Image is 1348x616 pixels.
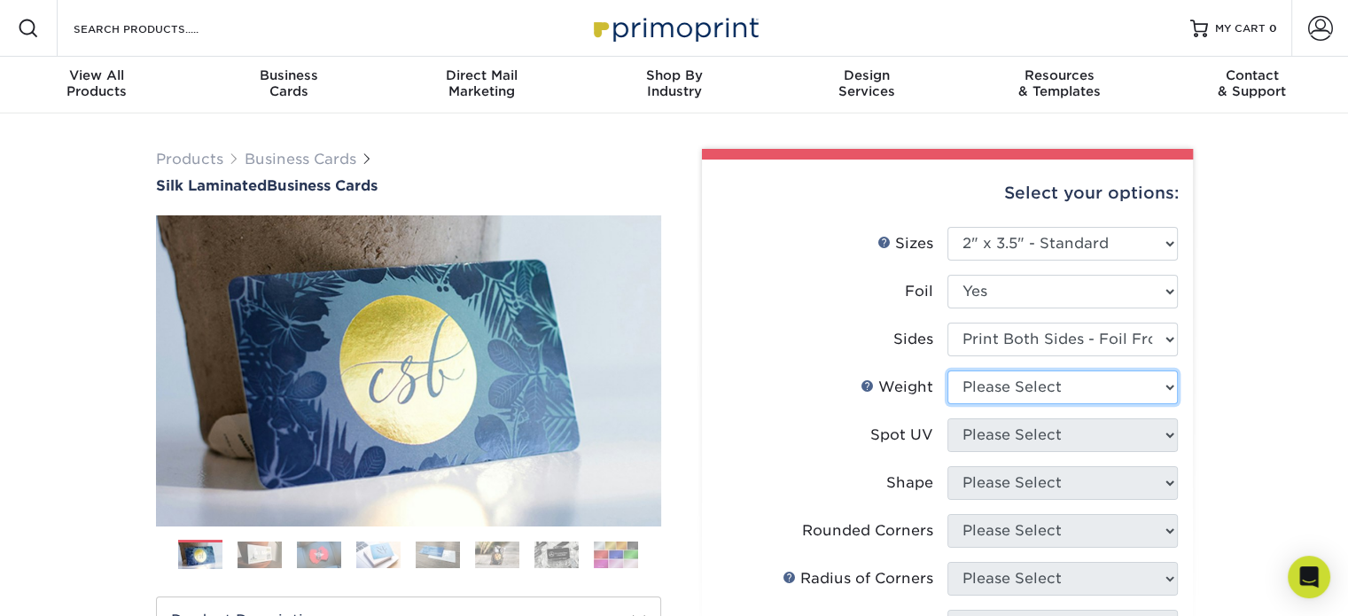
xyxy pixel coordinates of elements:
img: Business Cards 08 [594,542,638,568]
img: Business Cards 02 [238,542,282,568]
div: Radius of Corners [783,568,933,589]
a: Resources& Templates [962,57,1155,113]
div: Foil [905,281,933,302]
a: Products [156,151,223,168]
div: Services [770,67,962,99]
span: 0 [1269,22,1277,35]
div: Industry [578,67,770,99]
span: Design [770,67,962,83]
span: Resources [962,67,1155,83]
span: Business [192,67,385,83]
div: Marketing [386,67,578,99]
div: Spot UV [870,425,933,446]
span: Shop By [578,67,770,83]
img: Business Cards 06 [475,542,519,568]
div: Select your options: [716,160,1179,227]
img: Business Cards 07 [534,542,579,568]
img: Primoprint [586,9,763,47]
div: Sides [893,329,933,350]
span: Contact [1156,67,1348,83]
div: Cards [192,67,385,99]
div: & Support [1156,67,1348,99]
a: Silk LaminatedBusiness Cards [156,177,661,194]
div: Rounded Corners [802,520,933,542]
span: MY CART [1215,21,1266,36]
div: Open Intercom Messenger [1288,556,1330,598]
span: Silk Laminated [156,177,267,194]
a: Shop ByIndustry [578,57,770,113]
h1: Business Cards [156,177,661,194]
img: Business Cards 05 [416,542,460,568]
a: Contact& Support [1156,57,1348,113]
input: SEARCH PRODUCTS..... [72,18,245,39]
img: Business Cards 01 [178,534,222,578]
div: & Templates [962,67,1155,99]
a: Direct MailMarketing [386,57,578,113]
a: Business Cards [245,151,356,168]
div: Shape [886,472,933,494]
a: BusinessCards [192,57,385,113]
div: Sizes [877,233,933,254]
img: Business Cards 04 [356,542,401,568]
div: Weight [861,377,933,398]
a: DesignServices [770,57,962,113]
img: Business Cards 03 [297,542,341,568]
span: Direct Mail [386,67,578,83]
